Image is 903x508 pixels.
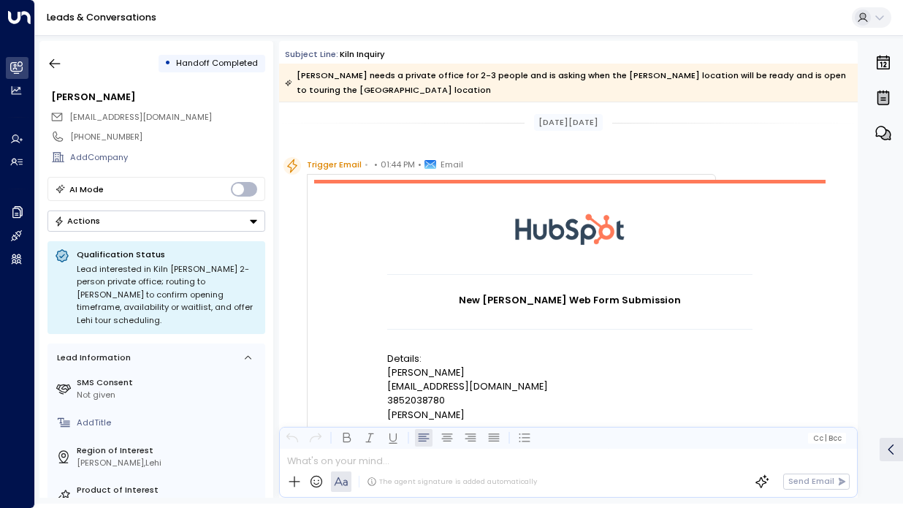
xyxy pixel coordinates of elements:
[69,182,104,197] div: AI Mode
[176,57,258,69] span: Handoff Completed
[387,393,752,407] p: 3852038780
[77,417,260,429] div: AddTitle
[77,389,260,401] div: Not given
[387,365,752,379] p: [PERSON_NAME]
[70,151,264,164] div: AddCompany
[534,114,603,131] div: [DATE][DATE]
[70,131,264,143] div: [PHONE_NUMBER]
[387,352,752,365] p: Details:
[418,157,422,172] span: •
[381,157,415,172] span: 01:44 PM
[51,90,264,104] div: [PERSON_NAME]
[47,211,265,232] button: Actions
[69,111,212,124] span: hollyd74@gmail.com
[77,263,258,327] div: Lead interested in Kiln [PERSON_NAME] 2-person private office; routing to [PERSON_NAME] to confir...
[808,433,846,444] button: Cc|Bcc
[307,157,362,172] span: Trigger Email
[77,249,258,260] p: Qualification Status
[365,157,368,172] span: •
[825,434,827,442] span: |
[285,68,850,97] div: [PERSON_NAME] needs a private office for 2-3 people and is asking when the [PERSON_NAME] location...
[387,379,752,393] p: [EMAIL_ADDRESS][DOMAIN_NAME]
[387,293,752,307] h1: New [PERSON_NAME] Web Form Submission
[374,157,378,172] span: •
[54,216,100,226] div: Actions
[47,211,265,232] div: Button group with a nested menu
[367,477,537,487] div: The agent signature is added automatically
[515,183,625,274] img: HubSpot
[283,429,301,447] button: Undo
[164,53,171,74] div: •
[340,48,385,61] div: Kiln Inquiry
[77,484,260,496] label: Product of Interest
[307,429,324,447] button: Redo
[387,408,752,422] p: [PERSON_NAME]
[47,11,156,23] a: Leads & Conversations
[285,48,338,60] span: Subject Line:
[77,376,260,389] label: SMS Consent
[441,157,463,172] span: Email
[813,434,842,442] span: Cc Bcc
[53,352,131,364] div: Lead Information
[77,444,260,457] label: Region of Interest
[77,457,260,469] div: [PERSON_NAME],Lehi
[69,111,212,123] span: [EMAIL_ADDRESS][DOMAIN_NAME]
